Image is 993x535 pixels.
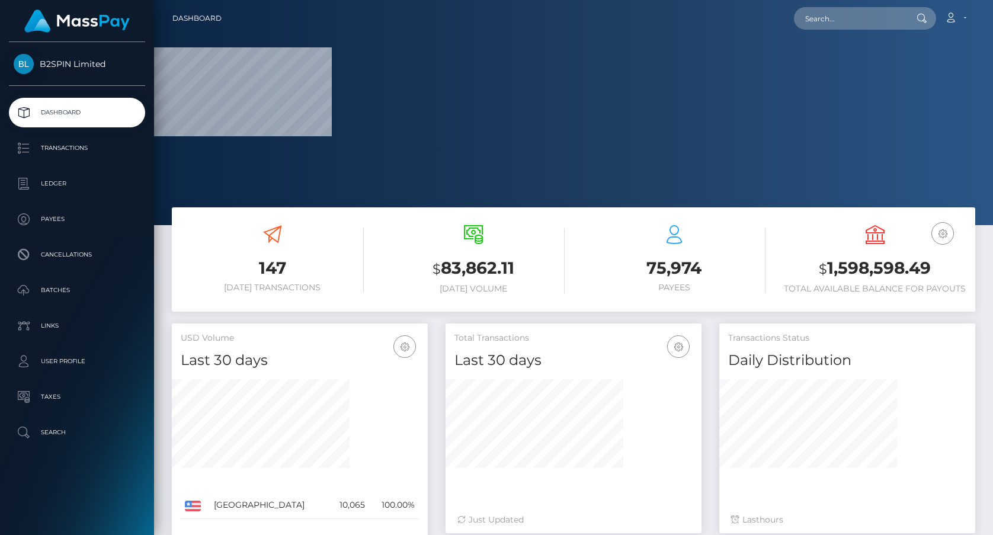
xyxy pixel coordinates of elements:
[9,240,145,270] a: Cancellations
[14,104,140,121] p: Dashboard
[14,424,140,441] p: Search
[329,492,369,519] td: 10,065
[9,98,145,127] a: Dashboard
[181,283,364,293] h6: [DATE] Transactions
[369,492,419,519] td: 100.00%
[14,139,140,157] p: Transactions
[9,169,145,198] a: Ledger
[9,382,145,412] a: Taxes
[783,257,966,281] h3: 1,598,598.49
[9,59,145,69] span: B2SPIN Limited
[9,133,145,163] a: Transactions
[819,261,827,277] small: $
[14,317,140,335] p: Links
[728,332,966,344] h5: Transactions Status
[24,9,130,33] img: MassPay Logo
[9,418,145,447] a: Search
[731,514,963,526] div: Last hours
[582,257,765,280] h3: 75,974
[14,54,34,74] img: B2SPIN Limited
[14,175,140,193] p: Ledger
[582,283,765,293] h6: Payees
[454,350,693,371] h4: Last 30 days
[14,388,140,406] p: Taxes
[172,6,222,31] a: Dashboard
[9,347,145,376] a: User Profile
[433,261,441,277] small: $
[783,284,966,294] h6: Total Available Balance for Payouts
[382,284,565,294] h6: [DATE] Volume
[210,492,328,519] td: [GEOGRAPHIC_DATA]
[185,501,201,511] img: US.png
[728,350,966,371] h4: Daily Distribution
[14,281,140,299] p: Batches
[9,204,145,234] a: Payees
[14,246,140,264] p: Cancellations
[794,7,905,30] input: Search...
[181,257,364,280] h3: 147
[457,514,690,526] div: Just Updated
[181,350,419,371] h4: Last 30 days
[9,275,145,305] a: Batches
[14,353,140,370] p: User Profile
[181,332,419,344] h5: USD Volume
[9,311,145,341] a: Links
[454,332,693,344] h5: Total Transactions
[382,257,565,281] h3: 83,862.11
[14,210,140,228] p: Payees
